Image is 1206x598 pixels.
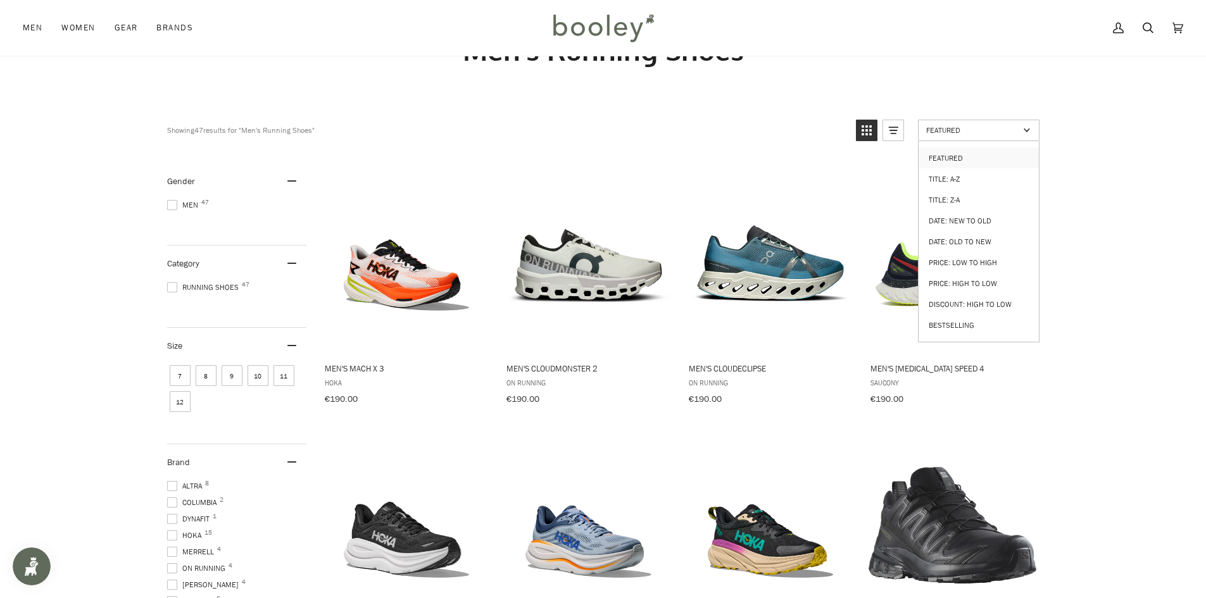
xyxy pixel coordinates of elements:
a: Sort options [918,120,1040,141]
span: 1 [213,513,217,520]
span: Size: 11 [273,365,294,386]
span: Women [61,22,95,34]
div: Showing results for "Men's Running Shoes" [167,120,846,141]
span: 8 [205,480,209,487]
a: Date: New to Old [919,210,1039,231]
span: €190.00 [506,393,539,405]
span: Hoka [325,377,489,388]
span: 2 [220,497,223,503]
span: Men's Cloudmonster 2 [506,363,670,374]
a: Date: Old to New [919,231,1039,252]
span: Hoka [167,530,205,541]
iframe: Button to open loyalty program pop-up [13,547,51,585]
span: On Running [506,377,670,388]
span: DYNAFIT [167,513,213,525]
span: Size: 9 [222,365,242,386]
span: Men's Cloudeclipse [689,363,853,374]
a: Discount: High to Low [919,294,1039,315]
a: Men's Cloudeclipse [687,163,855,409]
img: On Running Men's Cloudmonster 2 White / Frost - Booley Galway [505,174,672,342]
span: Altra [167,480,206,492]
span: 15 [204,530,212,536]
a: Men's Mach X 3 [323,163,491,409]
span: Running Shoes [167,282,242,293]
a: Price: High to Low [919,273,1039,294]
b: 47 [194,125,203,135]
span: Men's [MEDICAL_DATA] Speed 4 [870,363,1034,374]
span: Gear [115,22,138,34]
span: Merrell [167,546,218,558]
span: Size [167,340,182,352]
span: 4 [229,563,232,569]
span: €190.00 [325,393,358,405]
span: 47 [201,199,209,206]
span: Columbia [167,497,220,508]
span: Brand [167,456,190,468]
img: Hoka Men's Mach X 3 White / Neon Tangerine - Booley Galway [323,174,491,342]
span: €190.00 [689,393,722,405]
a: View list mode [883,120,904,141]
span: [PERSON_NAME] [167,579,242,590]
span: Size: 8 [196,365,217,386]
span: Gender [167,175,195,187]
span: Men [167,199,202,211]
img: Booley [548,9,658,46]
img: On Running Men's Cloudeclipse Niagara / Ivory - Booley Galway [687,174,855,342]
a: Featured [919,147,1039,168]
a: Men's Cloudmonster 2 [505,163,672,409]
a: Bestselling [919,315,1039,335]
ul: Sort options [918,141,1040,342]
span: On Running [167,563,229,574]
a: Price: Low to High [919,252,1039,273]
a: Title: A-Z [919,168,1039,189]
span: €190.00 [870,393,903,405]
span: 4 [217,546,221,552]
span: Saucony [870,377,1034,388]
a: Title: Z-A [919,189,1039,210]
a: Men's Endorphin Speed 4 [869,163,1036,409]
span: Men [23,22,42,34]
span: On Running [689,377,853,388]
span: Brands [156,22,193,34]
span: 4 [242,579,246,585]
span: Size: 10 [248,365,268,386]
img: Saucony Endorphin Speed 4 Navy / Pepper - Booley Galway [869,174,1036,342]
span: Size: 12 [170,391,191,412]
span: Size: 7 [170,365,191,386]
span: Category [167,258,199,270]
a: View grid mode [856,120,877,141]
span: 47 [242,282,249,288]
span: Men's Mach X 3 [325,363,489,374]
span: Featured [926,125,1019,135]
